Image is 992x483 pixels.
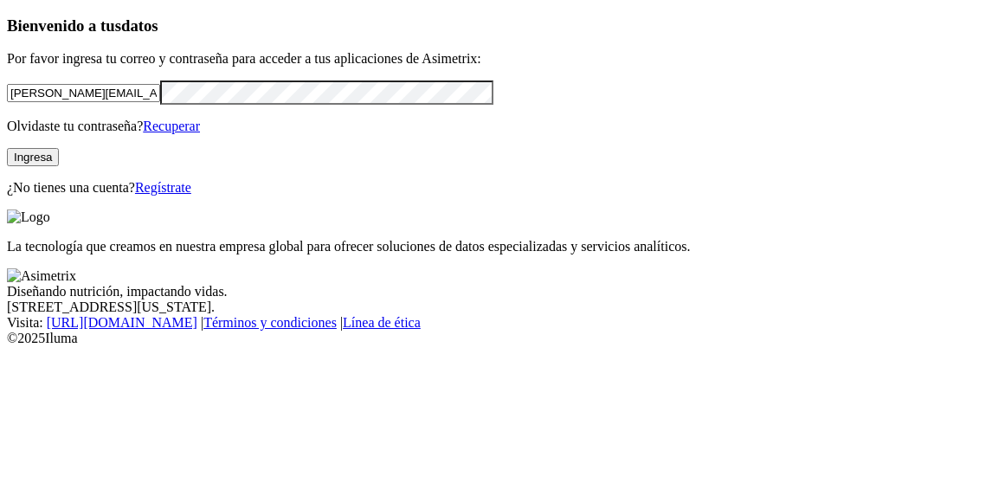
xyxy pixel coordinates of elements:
a: [URL][DOMAIN_NAME] [47,315,197,330]
a: Recuperar [143,119,200,133]
p: Olvidaste tu contraseña? [7,119,985,134]
span: datos [121,16,158,35]
div: © 2025 Iluma [7,331,985,346]
img: Asimetrix [7,268,76,284]
p: La tecnología que creamos en nuestra empresa global para ofrecer soluciones de datos especializad... [7,239,985,254]
button: Ingresa [7,148,59,166]
a: Regístrate [135,180,191,195]
div: Visita : | | [7,315,985,331]
div: Diseñando nutrición, impactando vidas. [7,284,985,299]
input: Tu correo [7,84,160,102]
a: Términos y condiciones [203,315,337,330]
p: Por favor ingresa tu correo y contraseña para acceder a tus aplicaciones de Asimetrix: [7,51,985,67]
h3: Bienvenido a tus [7,16,985,35]
div: [STREET_ADDRESS][US_STATE]. [7,299,985,315]
p: ¿No tienes una cuenta? [7,180,985,196]
img: Logo [7,209,50,225]
a: Línea de ética [343,315,421,330]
